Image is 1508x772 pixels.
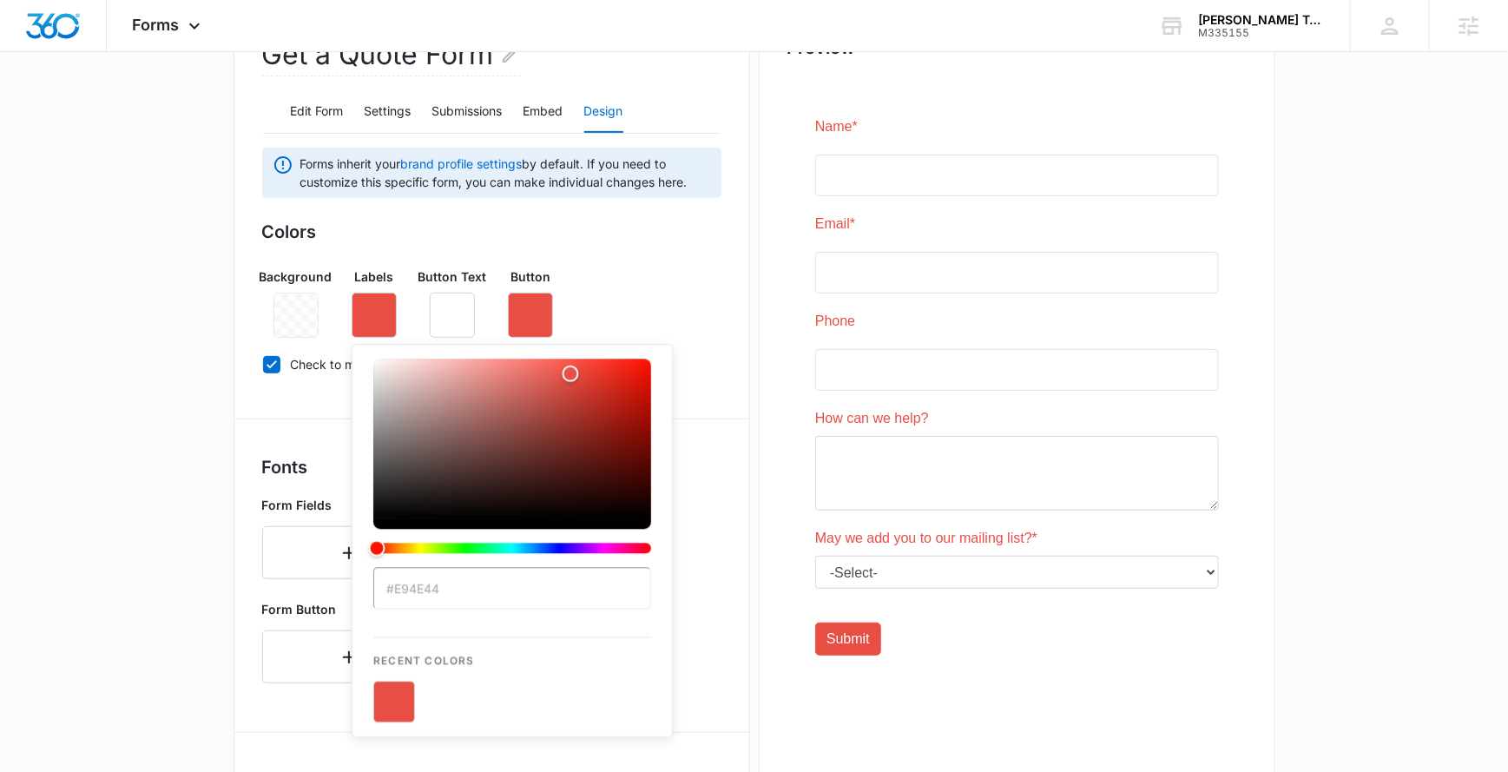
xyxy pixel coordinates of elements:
button: Embed [524,91,563,133]
button: Submissions [432,91,503,133]
p: Background [260,267,333,286]
h2: Get a Quote Form [262,34,521,76]
p: Button Text [418,267,486,286]
p: Form Fields [262,496,436,514]
div: account name [1198,13,1325,27]
button: Edit Form Name [500,34,521,76]
h3: Fonts [262,454,721,480]
h3: Colors [262,219,721,245]
p: Form Button [262,600,436,618]
span: Forms inherit your by default. If you need to customize this specific form, you can make individu... [300,155,711,191]
p: Labels [354,267,393,286]
div: color-picker-container [373,359,651,723]
input: color-picker-input [373,567,651,609]
button: Remove [352,293,397,338]
div: Color [373,359,651,518]
button: Remove [430,293,475,338]
button: Design [584,91,623,133]
span: Forms [133,16,180,34]
div: Hue [373,543,651,553]
div: account id [1198,27,1325,39]
label: Check to make background transparent [262,355,721,373]
span: Submit [11,515,55,530]
button: Settings [365,91,412,133]
p: Button [510,267,550,286]
button: Remove [508,293,553,338]
button: Edit Form [291,91,344,133]
a: brand profile settings [401,156,523,171]
div: color-picker [373,359,651,567]
p: Recent Colors [373,637,651,669]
